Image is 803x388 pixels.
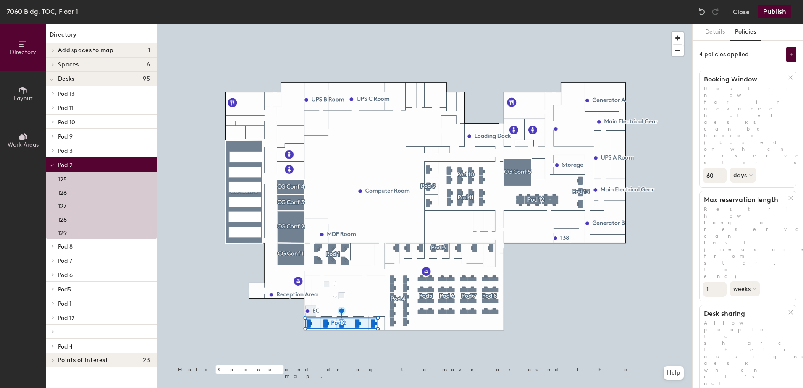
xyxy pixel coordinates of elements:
span: Pod 11 [58,105,73,112]
span: 23 [143,357,150,364]
button: Close [733,5,750,18]
p: Restrict how long a reservation can last (measured from start to end). [700,206,796,280]
p: 125 [58,173,67,183]
span: Points of interest [58,357,108,364]
span: Directory [10,49,36,56]
button: Details [700,24,730,41]
img: Undo [698,8,706,16]
span: Pod 8 [58,243,73,250]
span: Pod5 [58,286,71,293]
span: 6 [147,61,150,68]
span: Work Areas [8,141,39,148]
p: 127 [58,200,66,210]
p: 128 [58,214,67,223]
span: Desks [58,76,74,82]
span: Pod 4 [58,343,73,350]
span: Pod 10 [58,119,75,126]
h1: Desk sharing [700,309,788,318]
span: Pod 13 [58,90,75,97]
span: Pod 1 [58,300,71,307]
span: Pod 2 [58,162,73,169]
button: Policies [730,24,761,41]
span: Pod 6 [58,272,73,279]
span: Pod 7 [58,257,72,265]
h1: Directory [46,30,157,43]
span: 95 [143,76,150,82]
span: Layout [14,95,33,102]
h1: Booking Window [700,75,788,84]
p: 129 [58,227,67,237]
button: weeks [730,281,760,296]
span: Spaces [58,61,79,68]
button: days [730,168,756,183]
div: 7060 Bldg. TOC, Floor 1 [7,6,78,17]
h1: Max reservation length [700,196,788,204]
img: Redo [711,8,719,16]
span: Pod 12 [58,315,75,322]
span: Pod 3 [58,147,73,155]
span: 1 [148,47,150,54]
p: 126 [58,187,67,197]
button: Publish [758,5,791,18]
p: Restrict how far in advance hotel desks can be booked (based on when reservation starts). [700,85,796,166]
span: Pod 9 [58,133,73,140]
button: Help [664,366,684,380]
span: Add spaces to map [58,47,114,54]
div: 4 policies applied [699,51,749,58]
